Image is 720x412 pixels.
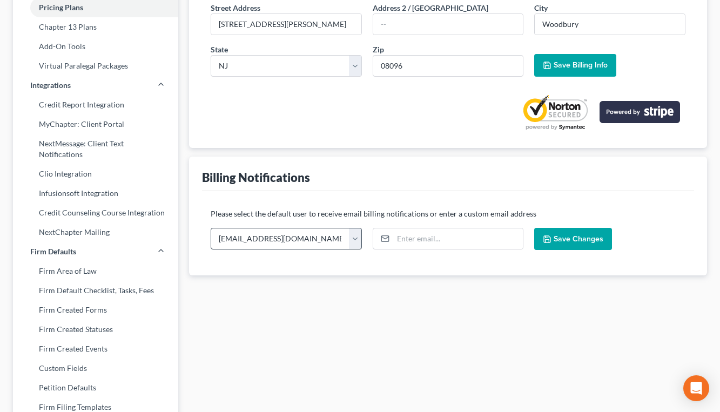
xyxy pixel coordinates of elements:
[13,359,178,378] a: Custom Fields
[211,14,361,35] input: Enter street address
[13,378,178,397] a: Petition Defaults
[211,45,228,54] span: State
[13,134,178,164] a: NextMessage: Client Text Notifications
[554,60,608,70] span: Save Billing Info
[520,94,591,131] a: Norton Secured privacy certification
[534,228,612,251] button: Save Changes
[373,45,384,54] span: Zip
[30,80,71,91] span: Integrations
[13,320,178,339] a: Firm Created Statuses
[535,14,685,35] input: Enter city
[13,164,178,184] a: Clio Integration
[211,3,260,12] span: Street Address
[13,56,178,76] a: Virtual Paralegal Packages
[373,3,488,12] span: Address 2 / [GEOGRAPHIC_DATA]
[30,246,76,257] span: Firm Defaults
[13,242,178,261] a: Firm Defaults
[554,234,603,244] span: Save Changes
[373,14,523,35] input: --
[202,170,310,185] div: Billing Notifications
[13,261,178,281] a: Firm Area of Law
[13,339,178,359] a: Firm Created Events
[13,114,178,134] a: MyChapter: Client Portal
[13,17,178,37] a: Chapter 13 Plans
[373,55,524,77] input: XXXXX
[534,3,548,12] span: City
[393,228,523,249] input: Enter email...
[13,76,178,95] a: Integrations
[683,375,709,401] div: Open Intercom Messenger
[600,101,680,123] img: stripe-logo-2a7f7e6ca78b8645494d24e0ce0d7884cb2b23f96b22fa3b73b5b9e177486001.png
[520,94,591,131] img: Powered by Symantec
[13,281,178,300] a: Firm Default Checklist, Tasks, Fees
[534,54,616,77] button: Save Billing Info
[13,95,178,114] a: Credit Report Integration
[13,222,178,242] a: NextChapter Mailing
[13,203,178,222] a: Credit Counseling Course Integration
[13,300,178,320] a: Firm Created Forms
[13,37,178,56] a: Add-On Tools
[13,184,178,203] a: Infusionsoft Integration
[211,208,685,219] p: Please select the default user to receive email billing notifications or enter a custom email add...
